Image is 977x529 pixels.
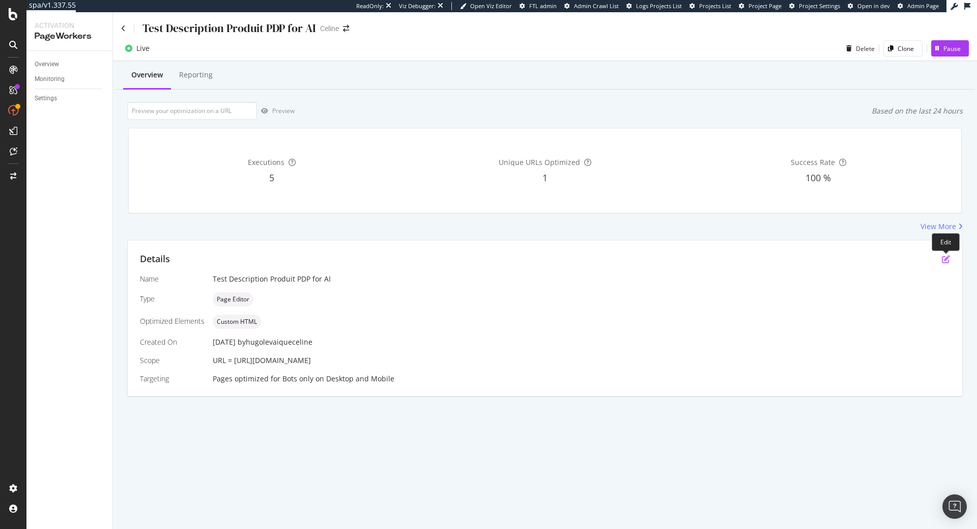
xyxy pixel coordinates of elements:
div: Delete [856,44,875,53]
div: Test Description Produit PDP for AI [213,274,950,284]
a: Admin Crawl List [564,2,619,10]
input: Preview your optimization on a URL [127,102,257,120]
div: Monitoring [35,74,65,85]
span: 100 % [806,172,831,184]
span: Logs Projects List [636,2,682,10]
a: Logs Projects List [626,2,682,10]
div: Desktop and Mobile [326,374,394,384]
a: Project Page [739,2,782,10]
a: Projects List [689,2,731,10]
a: Monitoring [35,74,105,85]
div: [DATE] [213,337,950,347]
div: by hugolevaiqueceline [238,337,312,347]
span: Project Settings [799,2,840,10]
div: ReadOnly: [356,2,384,10]
div: Name [140,274,205,284]
a: Admin Page [898,2,939,10]
div: Settings [35,93,57,104]
span: Open Viz Editor [470,2,512,10]
div: Overview [35,59,59,70]
button: Preview [257,103,295,119]
div: Celine [320,23,339,34]
span: Project Page [749,2,782,10]
div: Pages optimized for on [213,374,950,384]
div: Based on the last 24 hours [872,106,963,116]
div: Targeting [140,374,205,384]
span: URL = [URL][DOMAIN_NAME] [213,355,311,365]
div: Overview [131,70,163,80]
div: Optimized Elements [140,316,205,326]
div: pen-to-square [942,255,950,263]
div: Viz Debugger: [399,2,436,10]
div: Details [140,253,170,266]
div: PageWorkers [35,31,104,42]
div: neutral label [213,292,253,307]
div: arrow-right-arrow-left [343,25,349,32]
div: Pause [943,44,961,53]
div: Live [136,43,150,53]
span: 1 [542,172,548,184]
a: Project Settings [789,2,840,10]
span: Open in dev [857,2,890,10]
span: Custom HTML [217,319,257,325]
div: Test Description Produit PDP for AI [142,20,316,36]
span: FTL admin [529,2,557,10]
div: Created On [140,337,205,347]
button: Delete [842,40,875,57]
div: Reporting [179,70,213,80]
span: Admin Page [907,2,939,10]
a: FTL admin [520,2,557,10]
a: Settings [35,93,105,104]
span: 5 [269,172,274,184]
span: Success Rate [791,157,835,167]
button: Clone [883,40,923,57]
a: View More [921,221,963,232]
span: Page Editor [217,296,249,302]
span: Executions [248,157,284,167]
div: View More [921,221,956,232]
div: Preview [272,106,295,115]
div: neutral label [213,315,261,329]
span: Admin Crawl List [574,2,619,10]
div: Clone [898,44,914,53]
div: Bots only [282,374,313,384]
button: Pause [931,40,969,57]
a: Click to go back [121,25,126,32]
a: Open Viz Editor [460,2,512,10]
div: Edit [932,233,960,251]
a: Open in dev [848,2,890,10]
div: Open Intercom Messenger [942,494,967,519]
div: Activation [35,20,104,31]
div: Scope [140,355,205,366]
span: Unique URLs Optimized [499,157,580,167]
span: Projects List [699,2,731,10]
div: Type [140,294,205,304]
a: Overview [35,59,105,70]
